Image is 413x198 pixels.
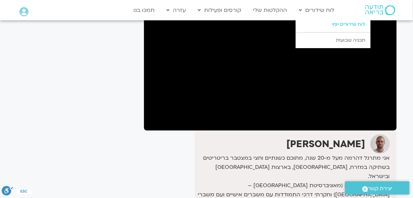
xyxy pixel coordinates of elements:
a: עזרה [163,4,190,17]
a: לוח שידורים [296,4,338,17]
a: קורסים ופעילות [195,4,245,17]
a: ההקלטות שלי [250,4,291,17]
a: יצירת קשר [345,181,410,195]
img: תודעה בריאה [365,5,395,15]
a: תכניה שבועית [296,33,371,48]
a: לוח שידורים יומי [296,17,371,32]
span: יצירת קשר [368,184,393,193]
strong: [PERSON_NAME] [286,138,365,151]
img: דקל קנטי [371,134,390,154]
a: תמכו בנו [130,4,158,17]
